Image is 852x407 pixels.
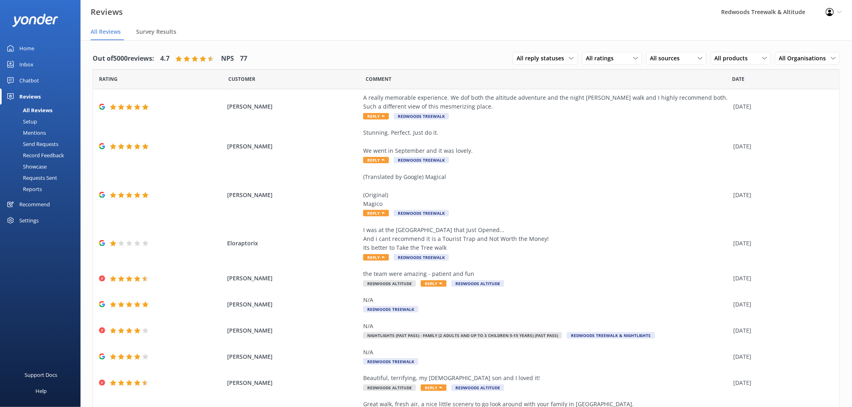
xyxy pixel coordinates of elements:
[5,172,57,183] div: Requests Sent
[394,157,449,163] span: Redwoods Treewalk
[227,274,359,283] span: [PERSON_NAME]
[363,296,730,304] div: N/A
[734,142,829,151] div: [DATE]
[734,378,829,387] div: [DATE]
[5,138,81,150] a: Send Requests
[93,53,154,64] h4: Out of 5000 reviews:
[734,326,829,335] div: [DATE]
[5,116,37,127] div: Setup
[363,384,416,391] span: Redwoods Altitude
[240,53,247,64] h4: 77
[5,150,64,161] div: Record Feedback
[221,53,234,64] h4: NPS
[227,239,359,248] span: Eloraptorix
[451,280,504,287] span: Redwoods Altitude
[160,53,170,64] h4: 4.7
[5,116,81,127] a: Setup
[19,56,33,72] div: Inbox
[19,72,39,88] div: Chatbot
[227,378,359,387] span: [PERSON_NAME]
[363,269,730,278] div: the team were amazing - patient and fun
[227,326,359,335] span: [PERSON_NAME]
[366,75,392,83] span: Question
[227,352,359,361] span: [PERSON_NAME]
[227,300,359,309] span: [PERSON_NAME]
[5,127,81,138] a: Mentions
[5,105,52,116] div: All Reviews
[5,161,47,172] div: Showcase
[19,196,50,212] div: Recommend
[517,54,569,63] span: All reply statuses
[734,191,829,199] div: [DATE]
[394,254,449,261] span: Redwoods Treewalk
[5,150,81,161] a: Record Feedback
[715,54,753,63] span: All products
[363,157,389,163] span: Reply
[5,183,42,195] div: Reports
[227,142,359,151] span: [PERSON_NAME]
[363,348,730,357] div: N/A
[363,374,730,382] div: Beautiful, terrifying, my [DEMOGRAPHIC_DATA] son and I loved it!
[363,226,730,253] div: I was at the [GEOGRAPHIC_DATA] that Just Opened... And i cant recommend it is a Tourist Trap and ...
[363,113,389,119] span: Reply
[567,332,655,339] span: Redwoods Treewalk & Nightlights
[228,75,255,83] span: Date
[19,88,41,105] div: Reviews
[363,280,416,287] span: Redwoods Altitude
[363,128,730,155] div: Stunning. Perfect. Just do it. We went in September and it was lovely.
[363,332,562,339] span: Nightlights (Fast Pass) - Family (2 Adults and up to 3 Children 5-15 years) (Fast Pass)
[586,54,618,63] span: All ratings
[363,173,730,209] div: (Translated by Google) Magical (Original) Magico
[650,54,685,63] span: All sources
[5,127,46,138] div: Mentions
[25,367,58,383] div: Support Docs
[12,14,58,27] img: yonder-white-logo.png
[5,161,81,172] a: Showcase
[19,40,34,56] div: Home
[5,183,81,195] a: Reports
[394,113,449,119] span: Redwoods Treewalk
[421,384,447,391] span: Reply
[779,54,831,63] span: All Organisations
[35,383,47,399] div: Help
[136,28,176,36] span: Survey Results
[363,358,418,365] span: Redwoods Treewalk
[91,28,121,36] span: All Reviews
[363,254,389,261] span: Reply
[451,384,504,391] span: Redwoods Altitude
[363,322,730,331] div: N/A
[363,210,389,216] span: Reply
[734,102,829,111] div: [DATE]
[19,212,39,228] div: Settings
[227,102,359,111] span: [PERSON_NAME]
[734,352,829,361] div: [DATE]
[734,274,829,283] div: [DATE]
[732,75,745,83] span: Date
[99,75,118,83] span: Date
[227,191,359,199] span: [PERSON_NAME]
[5,105,81,116] a: All Reviews
[91,6,123,18] h3: Reviews
[421,280,447,287] span: Reply
[363,93,730,111] div: A really memorable experience. We dof both the altitude adventure and the night [PERSON_NAME] wal...
[734,300,829,309] div: [DATE]
[734,239,829,248] div: [DATE]
[5,172,81,183] a: Requests Sent
[5,138,58,150] div: Send Requests
[363,306,418,312] span: Redwoods Treewalk
[394,210,449,216] span: Redwoods Treewalk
